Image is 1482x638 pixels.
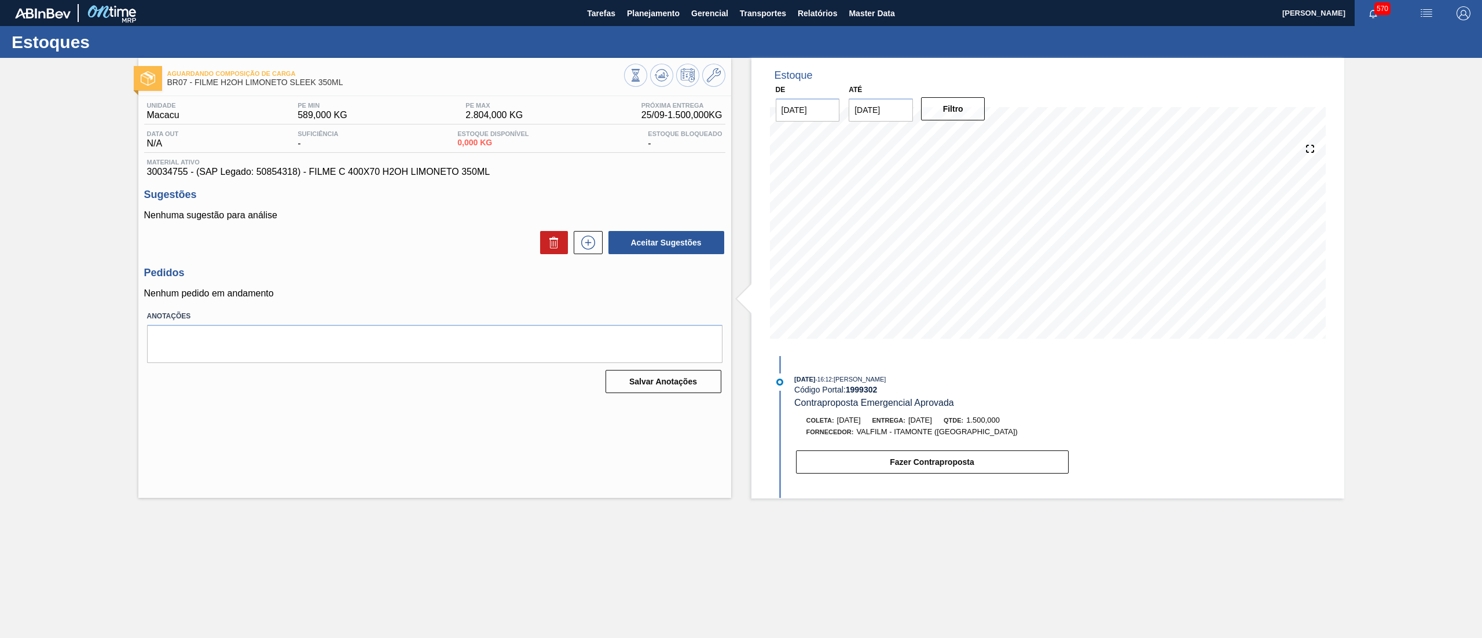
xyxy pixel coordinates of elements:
[608,231,724,254] button: Aceitar Sugestões
[849,98,913,122] input: dd/mm/yyyy
[587,6,615,20] span: Tarefas
[606,370,721,393] button: Salvar Anotações
[676,64,699,87] button: Programar Estoque
[465,102,523,109] span: PE MAX
[627,6,680,20] span: Planejamento
[944,417,963,424] span: Qtde:
[144,130,182,149] div: N/A
[872,417,905,424] span: Entrega:
[12,35,217,49] h1: Estoques
[295,130,341,149] div: -
[832,376,886,383] span: : [PERSON_NAME]
[846,385,878,394] strong: 1999302
[624,64,647,87] button: Visão Geral dos Estoques
[806,428,854,435] span: Fornecedor:
[641,110,722,120] span: 25/09 - 1.500,000 KG
[740,6,786,20] span: Transportes
[167,70,624,77] span: Aguardando Composição de Carga
[702,64,725,87] button: Ir ao Master Data / Geral
[691,6,728,20] span: Gerencial
[534,231,568,254] div: Excluir Sugestões
[837,416,861,424] span: [DATE]
[144,210,725,221] p: Nenhuma sugestão para análise
[645,130,725,149] div: -
[144,288,725,299] p: Nenhum pedido em andamento
[966,416,1000,424] span: 1.500,000
[816,376,832,383] span: - 16:12
[806,417,834,424] span: Coleta:
[1457,6,1470,20] img: Logout
[147,102,179,109] span: Unidade
[776,98,840,122] input: dd/mm/yyyy
[921,97,985,120] button: Filtro
[603,230,725,255] div: Aceitar Sugestões
[147,167,722,177] span: 30034755 - (SAP Legado: 50854318) - FILME C 400X70 H2OH LIMONETO 350ML
[794,385,1069,394] div: Código Portal:
[1355,5,1392,21] button: Notificações
[15,8,71,19] img: TNhmsLtSVTkK8tSr43FrP2fwEKptu5GPRR3wAAAABJRU5ErkJggg==
[794,398,954,408] span: Contraproposta Emergencial Aprovada
[650,64,673,87] button: Atualizar Gráfico
[908,416,932,424] span: [DATE]
[167,78,624,87] span: BR07 - FILME H2OH LIMONETO SLEEK 350ML
[147,159,722,166] span: Material ativo
[465,110,523,120] span: 2.804,000 KG
[776,379,783,386] img: atual
[147,110,179,120] span: Macacu
[568,231,603,254] div: Nova sugestão
[794,376,815,383] span: [DATE]
[776,86,786,94] label: De
[849,86,862,94] label: Até
[849,6,894,20] span: Master Data
[144,189,725,201] h3: Sugestões
[641,102,722,109] span: Próxima Entrega
[1374,2,1391,15] span: 570
[144,267,725,279] h3: Pedidos
[298,102,347,109] span: PE MIN
[457,138,529,147] span: 0,000 KG
[141,71,155,86] img: Ícone
[775,69,813,82] div: Estoque
[648,130,722,137] span: Estoque Bloqueado
[298,130,338,137] span: Suficiência
[298,110,347,120] span: 589,000 KG
[457,130,529,137] span: Estoque Disponível
[147,308,722,325] label: Anotações
[796,450,1069,474] button: Fazer Contraproposta
[1419,6,1433,20] img: userActions
[856,427,1018,436] span: VALFILM - ITAMONTE ([GEOGRAPHIC_DATA])
[147,130,179,137] span: Data out
[798,6,837,20] span: Relatórios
